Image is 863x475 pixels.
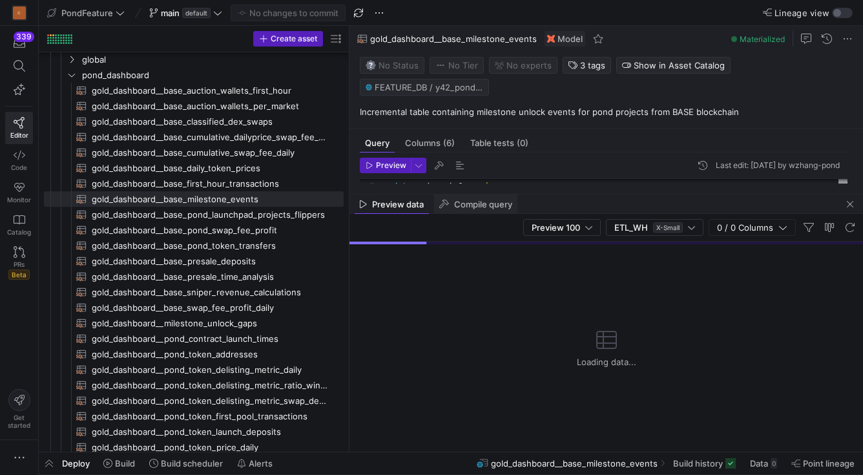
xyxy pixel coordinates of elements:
[92,176,329,191] span: gold_dashboard__base_first_hour_transactions​​​​​​​​​​
[771,458,777,469] div: 0
[44,408,344,424] a: gold_dashboard__pond_token_first_pool_transactions​​​​​​​​​​
[634,60,725,70] span: Show in Asset Catalog
[557,34,583,44] span: Model
[44,176,344,191] div: Press SPACE to select this row.
[547,35,555,43] img: undefined
[44,346,344,362] a: gold_dashboard__pond_token_addresses​​​​​​​​​​
[372,200,424,209] span: Preview data
[146,5,225,21] button: maindefault
[92,83,329,98] span: gold_dashboard__base_auction_wallets_first_hour​​​​​​​​​​
[44,238,344,253] div: Press SPACE to select this row.
[44,207,344,222] a: gold_dashboard__base_pond_launchpad_projects_flippers​​​​​​​​​​
[454,200,512,209] span: Compile query
[92,130,329,145] span: gold_dashboard__base_cumulative_dailyprice_swap_fee_daily​​​​​​​​​​
[44,222,344,238] div: Press SPACE to select this row.
[44,284,344,300] div: Press SPACE to select this row.
[249,458,273,469] span: Alerts
[5,176,33,209] a: Monitor
[360,158,411,173] button: Preview
[44,269,344,284] a: gold_dashboard__base_presale_time_analysis​​​​​​​​​​
[44,98,344,114] div: Press SPACE to select this row.
[44,300,344,315] div: Press SPACE to select this row.
[8,414,30,429] span: Get started
[44,253,344,269] a: gold_dashboard__base_presale_deposits​​​​​​​​​​
[785,452,860,474] button: Point lineage
[92,347,329,362] span: gold_dashboard__pond_token_addresses​​​​​​​​​​
[44,238,344,253] a: gold_dashboard__base_pond_token_transfers​​​​​​​​​​
[231,452,278,474] button: Alerts
[143,452,229,474] button: Build scheduler
[44,145,344,160] a: gold_dashboard__base_cumulative_swap_fee_daily​​​​​​​​​​
[44,424,344,439] div: Press SPACE to select this row.
[44,424,344,439] a: gold_dashboard__pond_token_launch_deposits​​​​​​​​​​
[5,241,33,285] a: PRsBeta
[44,408,344,424] div: Press SPACE to select this row.
[44,5,128,21] button: PondFeature
[92,363,329,377] span: gold_dashboard__pond_token_delisting_metric_daily​​​​​​​​​​
[360,106,858,118] p: Incremental table containing milestone unlock events for pond projects from BASE blockchain
[92,99,329,114] span: gold_dashboard__base_auction_wallets_per_market​​​​​​​​​​
[115,458,135,469] span: Build
[44,129,344,145] div: Press SPACE to select this row.
[14,32,34,42] div: 339
[489,57,557,74] button: No experts
[92,238,329,253] span: gold_dashboard__base_pond_token_transfers​​​​​​​​​​
[44,315,344,331] a: gold_dashboard__milestone_unlock_gaps​​​​​​​​​​
[5,112,33,144] a: Editor
[92,223,329,238] span: gold_dashboard__base_pond_swap_fee_profit​​​​​​​​​​
[653,222,683,233] span: X-Small
[44,145,344,160] div: Press SPACE to select this row.
[44,222,344,238] a: gold_dashboard__base_pond_swap_fee_profit​​​​​​​​​​
[667,452,742,474] button: Build history
[614,222,648,233] span: ETL_WH
[744,452,783,474] button: Data0
[14,260,25,268] span: PRs
[775,8,829,18] span: Lineage view
[98,452,141,474] button: Build
[82,68,342,83] span: pond_dashboard
[44,439,344,455] a: gold_dashboard__pond_token_price_daily​​​​​​​​​​
[517,139,528,147] span: (0)
[370,34,537,44] span: gold_dashboard__base_milestone_events
[366,60,419,70] span: No Status
[5,384,33,434] button: Getstarted
[44,176,344,191] a: gold_dashboard__base_first_hour_transactions​​​​​​​​​​
[803,458,855,469] span: Point lineage
[7,196,31,204] span: Monitor
[375,82,483,92] span: FEATURE_DB / y42_pondfeature_main / GOLD_DASHBOARD__BASE_MILESTONE_EVENTS
[44,362,344,377] a: gold_dashboard__pond_token_delisting_metric_daily​​​​​​​​​​
[92,161,329,176] span: gold_dashboard__base_daily_token_prices​​​​​​​​​​
[365,139,390,147] span: Query
[532,222,580,233] span: Preview 100
[44,160,344,176] a: gold_dashboard__base_daily_token_prices​​​​​​​​​​
[360,79,489,96] button: FEATURE_DB / y42_pondfeature_main / GOLD_DASHBOARD__BASE_MILESTONE_EVENTS
[5,209,33,241] a: Catalog
[44,377,344,393] a: gold_dashboard__pond_token_delisting_metric_ratio_windows​​​​​​​​​​
[13,6,26,19] div: C
[491,458,658,469] span: gold_dashboard__base_milestone_events
[161,458,223,469] span: Build scheduler
[62,458,90,469] span: Deploy
[443,139,455,147] span: (6)
[253,31,323,47] button: Create asset
[44,160,344,176] div: Press SPACE to select this row.
[92,301,329,315] span: gold_dashboard__base_swap_fee_profit_daily​​​​​​​​​​
[44,98,344,114] a: gold_dashboard__base_auction_wallets_per_market​​​​​​​​​​
[5,2,33,24] a: C
[405,139,455,147] span: Columns
[44,114,344,129] div: Press SPACE to select this row.
[577,357,636,367] span: Loading data...
[44,393,344,408] a: gold_dashboard__pond_token_delisting_metric_swap_details​​​​​​​​​​
[44,83,344,98] a: gold_dashboard__base_auction_wallets_first_hour​​​​​​​​​​
[92,409,329,424] span: gold_dashboard__pond_token_first_pool_transactions​​​​​​​​​​
[44,439,344,455] div: Press SPACE to select this row.
[673,458,723,469] span: Build history
[44,377,344,393] div: Press SPACE to select this row.
[44,67,344,83] div: Press SPACE to select this row.
[435,60,478,70] span: No Tier
[44,52,344,67] div: Press SPACE to select this row.
[92,269,329,284] span: gold_dashboard__base_presale_time_analysis​​​​​​​​​​
[92,316,329,331] span: gold_dashboard__milestone_unlock_gaps​​​​​​​​​​
[82,52,342,67] span: global
[92,192,329,207] span: gold_dashboard__base_milestone_events​​​​​​​​​​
